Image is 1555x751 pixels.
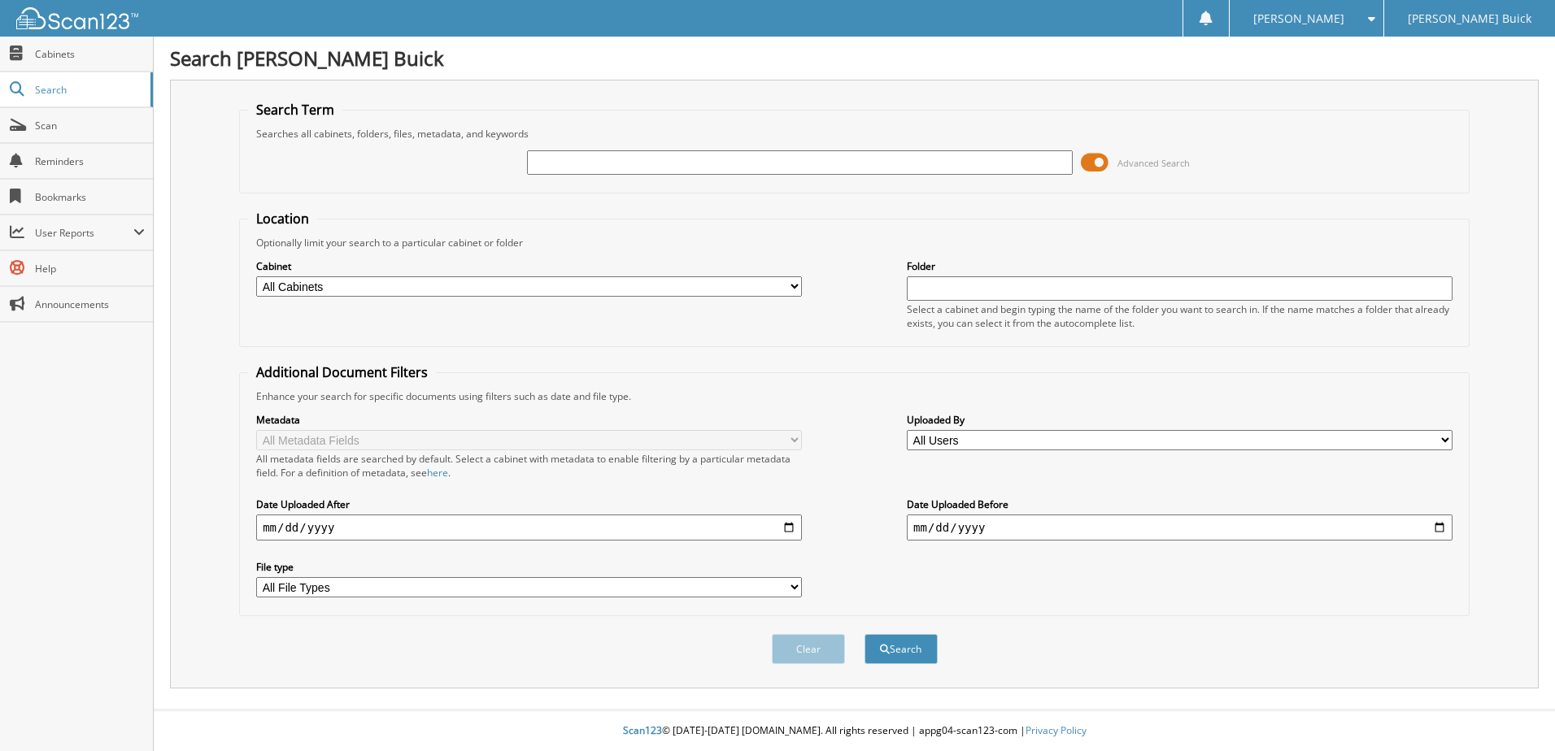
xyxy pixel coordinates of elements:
[907,259,1453,273] label: Folder
[623,723,662,737] span: Scan123
[16,7,138,29] img: scan123-logo-white.svg
[907,514,1453,540] input: end
[154,711,1555,751] div: © [DATE]-[DATE] [DOMAIN_NAME]. All rights reserved | appg04-scan123-com |
[248,236,1461,250] div: Optionally limit your search to a particular cabinet or folder
[35,297,145,311] span: Announcements
[35,262,145,276] span: Help
[35,83,142,97] span: Search
[1026,723,1087,737] a: Privacy Policy
[256,259,802,273] label: Cabinet
[1253,14,1344,24] span: [PERSON_NAME]
[170,45,1539,72] h1: Search [PERSON_NAME] Buick
[772,634,845,664] button: Clear
[248,363,436,381] legend: Additional Document Filters
[256,413,802,427] label: Metadata
[907,302,1453,330] div: Select a cabinet and begin typing the name of the folder you want to search in. If the name match...
[1408,14,1531,24] span: [PERSON_NAME] Buick
[35,154,145,168] span: Reminders
[256,514,802,540] input: start
[865,634,938,664] button: Search
[35,226,133,240] span: User Reports
[427,466,448,480] a: here
[907,497,1453,511] label: Date Uploaded Before
[1117,157,1190,169] span: Advanced Search
[35,47,145,61] span: Cabinets
[248,389,1461,403] div: Enhance your search for specific documents using filters such as date and file type.
[256,497,802,511] label: Date Uploaded After
[35,119,145,132] span: Scan
[248,210,317,228] legend: Location
[248,101,342,119] legend: Search Term
[256,560,802,574] label: File type
[248,127,1461,141] div: Searches all cabinets, folders, files, metadata, and keywords
[35,190,145,204] span: Bookmarks
[907,413,1453,427] label: Uploaded By
[256,452,802,480] div: All metadata fields are searched by default. Select a cabinet with metadata to enable filtering b...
